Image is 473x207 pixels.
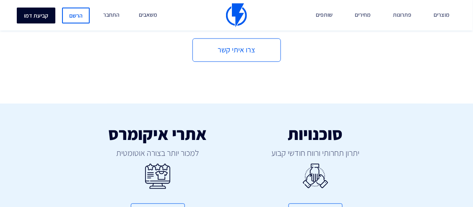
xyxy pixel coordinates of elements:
span: יתרון תחרותי ורווח חודשי קבוע [243,147,388,159]
h3: אתרי איקומרס [85,124,230,143]
a: צרו איתי קשר [192,38,281,62]
h3: סוכנויות [243,124,388,143]
span: למכור יותר בצורה אוטומטית [85,147,230,159]
a: קביעת דמו [17,8,55,23]
a: הרשם [62,8,90,23]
